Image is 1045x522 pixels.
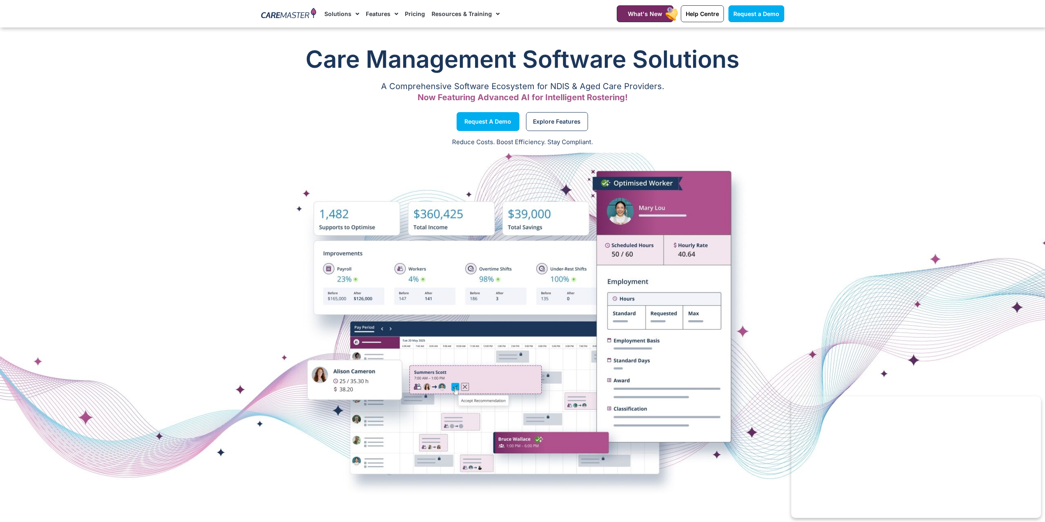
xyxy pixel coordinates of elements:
[628,10,662,17] span: What's New
[418,92,628,102] span: Now Featuring Advanced AI for Intelligent Rostering!
[261,43,784,76] h1: Care Management Software Solutions
[791,396,1041,518] iframe: Popup CTA
[533,120,581,124] span: Explore Features
[457,112,519,131] a: Request a Demo
[617,5,673,22] a: What's New
[686,10,719,17] span: Help Centre
[464,120,511,124] span: Request a Demo
[681,5,724,22] a: Help Centre
[261,8,317,20] img: CareMaster Logo
[733,10,779,17] span: Request a Demo
[728,5,784,22] a: Request a Demo
[526,112,588,131] a: Explore Features
[261,84,784,89] p: A Comprehensive Software Ecosystem for NDIS & Aged Care Providers.
[5,138,1040,147] p: Reduce Costs. Boost Efficiency. Stay Compliant.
